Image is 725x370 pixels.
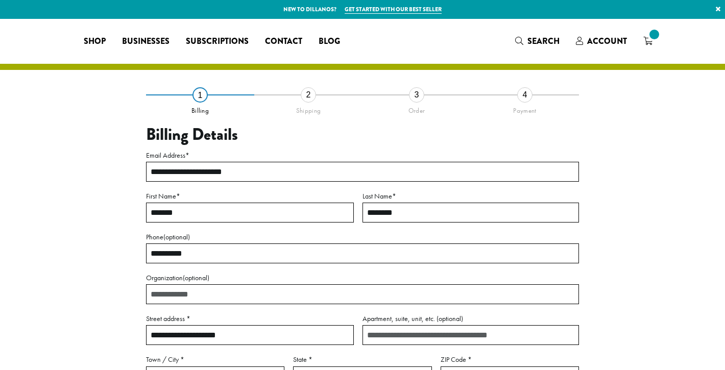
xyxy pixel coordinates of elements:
label: State [293,353,431,366]
div: 4 [517,87,533,103]
span: Businesses [122,35,170,48]
span: Contact [265,35,302,48]
div: 2 [301,87,316,103]
div: Payment [471,103,579,115]
span: (optional) [163,232,190,241]
span: (optional) [437,314,463,323]
span: Subscriptions [186,35,249,48]
div: Billing [146,103,254,115]
span: Search [527,35,560,47]
div: Order [362,103,471,115]
div: 3 [409,87,424,103]
a: Get started with our best seller [345,5,442,14]
span: (optional) [183,273,209,282]
span: Shop [84,35,106,48]
div: 1 [192,87,208,103]
a: Shop [76,33,114,50]
a: Search [507,33,568,50]
label: Email Address [146,149,579,162]
label: First Name [146,190,354,203]
label: Last Name [362,190,579,203]
label: ZIP Code [441,353,579,366]
label: Street address [146,312,354,325]
label: Town / City [146,353,284,366]
h3: Billing Details [146,125,579,144]
span: Blog [319,35,340,48]
div: Shipping [254,103,362,115]
label: Organization [146,272,579,284]
span: Account [587,35,627,47]
label: Apartment, suite, unit, etc. [362,312,579,325]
